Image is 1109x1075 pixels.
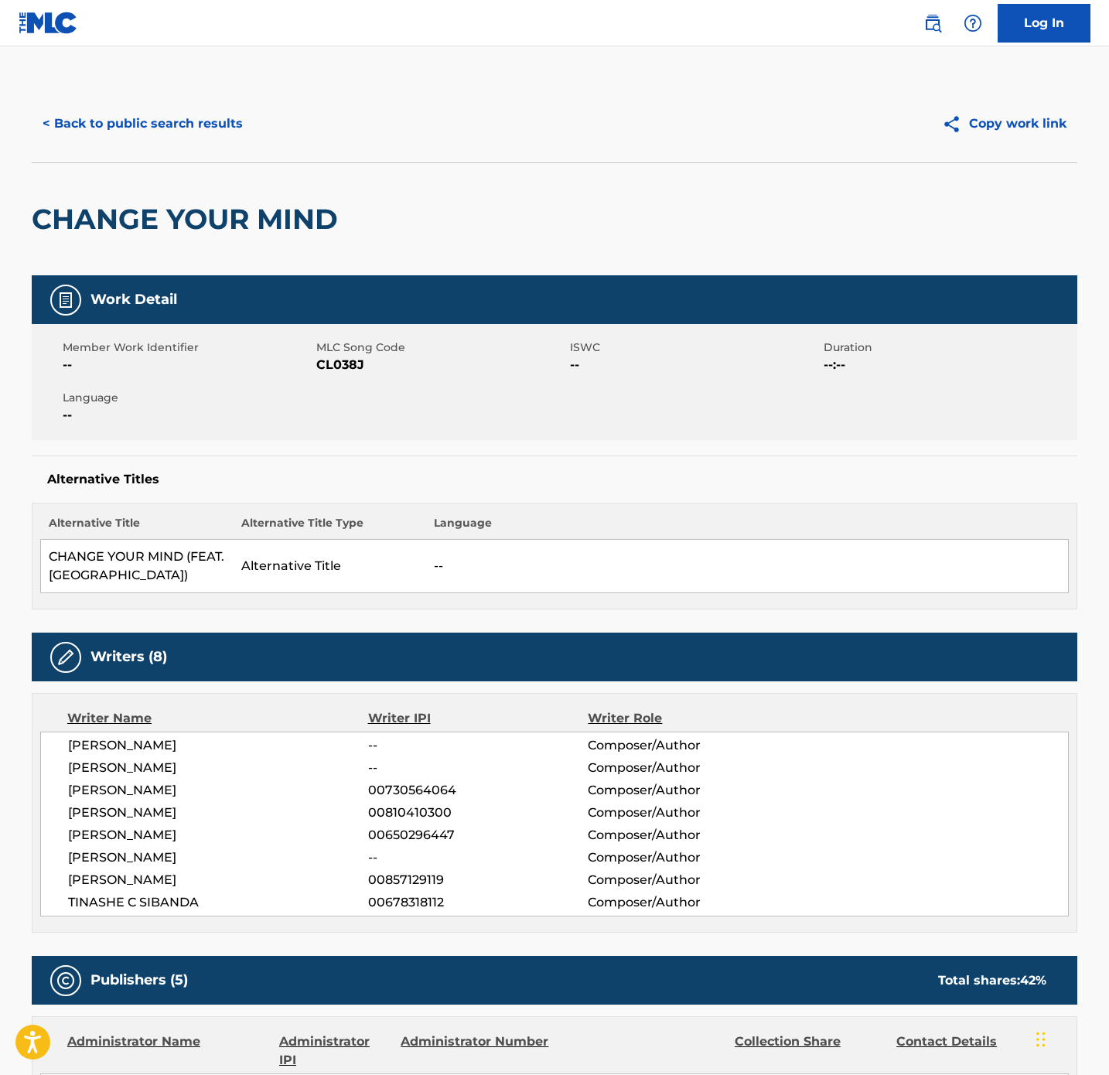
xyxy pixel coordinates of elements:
img: Copy work link [942,114,969,134]
td: CHANGE YOUR MIND (FEAT. [GEOGRAPHIC_DATA]) [41,540,234,593]
iframe: Chat Widget [1032,1001,1109,1075]
span: MLC Song Code [316,340,566,356]
div: Administrator IPI [279,1032,389,1070]
div: Drag [1036,1016,1046,1063]
span: Language [63,390,312,406]
div: Contact Details [896,1032,1046,1070]
span: Composer/Author [588,759,788,777]
span: 00810410300 [368,804,588,822]
span: -- [63,356,312,374]
h5: Publishers (5) [90,971,188,989]
span: -- [368,848,588,867]
span: --:-- [824,356,1073,374]
span: Composer/Author [588,736,788,755]
div: Writer Role [588,709,788,728]
h5: Alternative Titles [47,472,1062,487]
span: -- [63,406,312,425]
span: Composer/Author [588,826,788,845]
button: < Back to public search results [32,104,254,143]
span: CL038J [316,356,566,374]
span: 00730564064 [368,781,588,800]
h5: Work Detail [90,291,177,309]
a: Public Search [917,8,948,39]
th: Alternative Title [41,515,234,540]
td: -- [426,540,1069,593]
div: Total shares: [938,971,1046,990]
th: Alternative Title Type [234,515,426,540]
img: Publishers [56,971,75,990]
th: Language [426,515,1069,540]
td: Alternative Title [234,540,426,593]
a: Log In [998,4,1090,43]
button: Copy work link [931,104,1077,143]
div: Writer IPI [368,709,589,728]
img: Work Detail [56,291,75,309]
div: Writer Name [67,709,368,728]
span: Composer/Author [588,781,788,800]
h2: CHANGE YOUR MIND [32,202,346,237]
span: 00650296447 [368,826,588,845]
span: [PERSON_NAME] [68,804,368,822]
span: [PERSON_NAME] [68,759,368,777]
img: Writers [56,648,75,667]
img: help [964,14,982,32]
span: [PERSON_NAME] [68,781,368,800]
h5: Writers (8) [90,648,167,666]
div: Help [957,8,988,39]
span: -- [570,356,820,374]
img: search [923,14,942,32]
span: Duration [824,340,1073,356]
img: MLC Logo [19,12,78,34]
span: Composer/Author [588,871,788,889]
span: 00857129119 [368,871,588,889]
span: Composer/Author [588,893,788,912]
span: [PERSON_NAME] [68,871,368,889]
span: Member Work Identifier [63,340,312,356]
div: Collection Share [735,1032,885,1070]
span: Composer/Author [588,848,788,867]
span: 00678318112 [368,893,588,912]
span: ISWC [570,340,820,356]
span: TINASHE C SIBANDA [68,893,368,912]
span: [PERSON_NAME] [68,736,368,755]
div: Administrator Name [67,1032,268,1070]
span: -- [368,736,588,755]
span: -- [368,759,588,777]
div: Administrator Number [401,1032,551,1070]
span: Composer/Author [588,804,788,822]
span: [PERSON_NAME] [68,826,368,845]
span: 42 % [1020,973,1046,988]
span: [PERSON_NAME] [68,848,368,867]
